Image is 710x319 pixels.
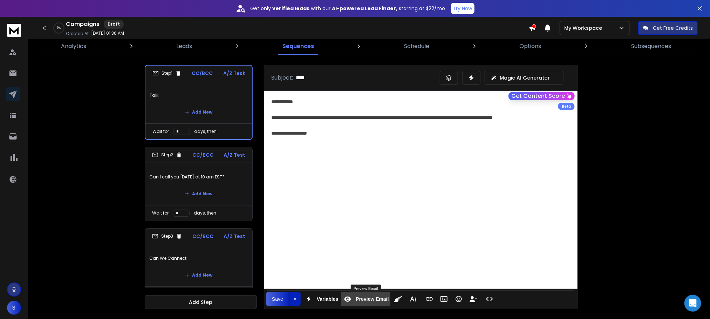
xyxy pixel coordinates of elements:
button: S [7,301,21,315]
div: Step 1 [152,70,182,76]
div: Preview Email [351,285,381,292]
button: Add New [179,268,218,282]
button: Add New [179,105,218,119]
li: Step1CC/BCCA/Z TestTalkAdd NewWait fordays, then [145,65,253,140]
button: Try Now [451,3,475,14]
p: Options [519,42,541,50]
p: Get Free Credits [653,25,693,32]
p: days, then [194,129,217,134]
p: Talk [150,86,248,105]
p: Analytics [61,42,86,50]
p: A/Z Test [224,233,245,240]
button: Get Content Score [508,92,575,100]
li: Step2CC/BCCA/Z TestCan I call you [DATE] at 10 am EST?Add NewWait fordays, then [145,147,253,221]
button: Get Free Credits [638,21,698,35]
p: My Workspace [564,25,605,32]
button: Variables [302,292,340,306]
li: Step3CC/BCCA/Z TestCan We CannectAdd NewWait fordays, then [145,228,253,303]
a: Subsequences [627,38,676,55]
span: Variables [315,296,340,302]
button: Insert Link (Ctrl+K) [423,292,436,306]
div: Open Intercom Messenger [684,295,701,312]
p: Get only with our starting at $22/mo [251,5,445,12]
p: Can We Cannect [149,249,248,268]
p: CC/BCC [192,151,213,158]
a: Options [515,38,545,55]
p: CC/BCC [192,70,213,77]
p: Can I call you [DATE] at 10 am EST? [149,167,248,187]
button: Emoticons [452,292,465,306]
p: Subsequences [632,42,671,50]
a: Analytics [57,38,90,55]
h1: Campaigns [66,20,100,28]
p: Wait for [152,210,169,216]
p: CC/BCC [192,233,213,240]
a: Sequences [278,38,318,55]
p: Wait for [152,129,169,134]
p: 0 % [57,26,61,30]
div: Step 2 [152,152,182,158]
span: Preview Email [354,296,390,302]
button: Add Step [145,295,257,309]
p: [DATE] 01:36 AM [91,30,124,36]
button: Preview Email [341,292,390,306]
button: Insert Unsubscribe Link [467,292,480,306]
button: Add New [179,187,218,201]
button: Clean HTML [392,292,405,306]
a: Leads [172,38,197,55]
button: Save [266,292,289,306]
p: Created At: [66,31,90,36]
p: Magic AI Generator [500,74,550,81]
strong: verified leads [273,5,310,12]
div: Beta [558,103,575,110]
p: Schedule [404,42,429,50]
p: A/Z Test [223,70,245,77]
button: Magic AI Generator [485,71,564,85]
p: Sequences [282,42,314,50]
p: Subject: [271,74,293,82]
p: A/Z Test [224,151,245,158]
p: Try Now [453,5,472,12]
div: Draft [104,20,124,29]
div: Step 3 [152,233,182,239]
a: Schedule [400,38,433,55]
button: More Text [407,292,420,306]
img: logo [7,24,21,37]
button: Insert Image (Ctrl+P) [437,292,451,306]
p: days, then [194,210,216,216]
p: Leads [177,42,192,50]
button: Code View [483,292,496,306]
strong: AI-powered Lead Finder, [332,5,398,12]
